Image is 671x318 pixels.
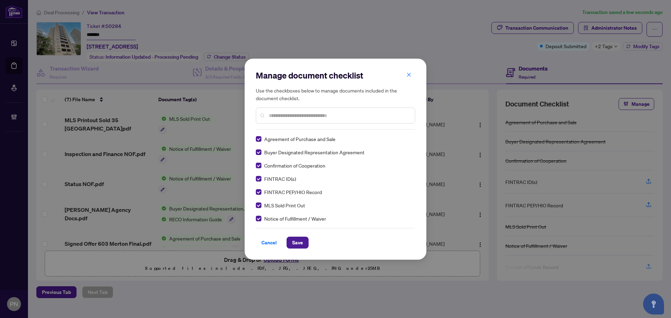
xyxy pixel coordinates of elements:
span: Confirmation of Cooperation [264,162,325,169]
span: Save [292,237,303,248]
span: MLS Sold Print Out [264,201,305,209]
h2: Manage document checklist [256,70,415,81]
button: Open asap [643,294,664,315]
span: FINTRAC PEP/HIO Record [264,188,322,196]
button: Cancel [256,237,282,249]
span: Agreement of Purchase and Sale [264,135,335,143]
span: close [406,72,411,77]
span: Notice of Fulfillment / Waiver [264,215,326,222]
span: Cancel [261,237,277,248]
span: Buyer Designated Representation Agreement [264,148,365,156]
span: FINTRAC ID(s) [264,175,296,183]
h5: Use the checkboxes below to manage documents included in the document checklist. [256,87,415,102]
button: Save [287,237,309,249]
